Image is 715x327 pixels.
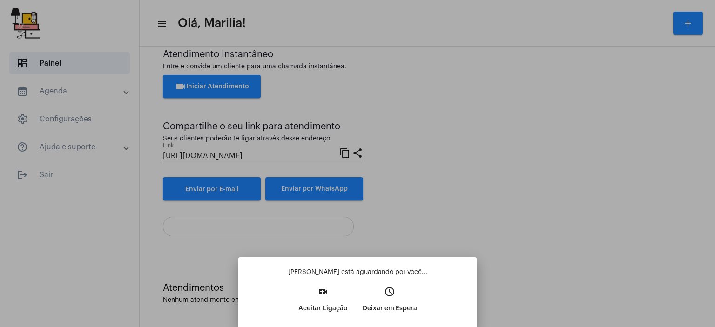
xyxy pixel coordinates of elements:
[291,283,355,323] button: Aceitar Ligação
[298,300,348,317] p: Aceitar Ligação
[384,286,395,297] mat-icon: access_time
[363,300,417,317] p: Deixar em Espera
[355,283,425,323] button: Deixar em Espera
[317,286,329,297] mat-icon: video_call
[246,267,469,277] p: [PERSON_NAME] está aguardando por você...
